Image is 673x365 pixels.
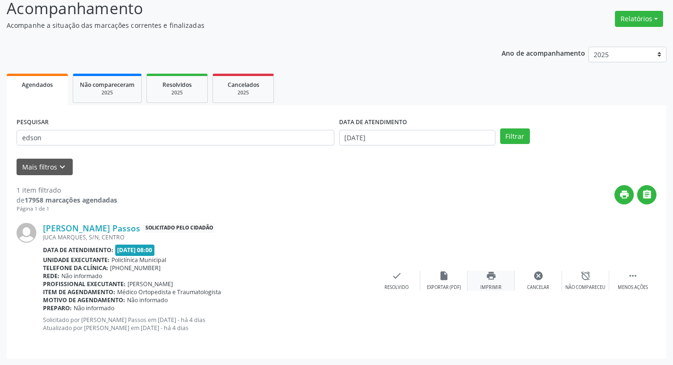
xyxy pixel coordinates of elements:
img: img [17,223,36,243]
a: [PERSON_NAME] Passos [43,223,140,233]
input: Selecione um intervalo [339,130,495,146]
i: print [619,189,630,200]
div: 2025 [153,89,201,96]
span: Não compareceram [80,81,135,89]
i: print [486,271,496,281]
div: Imprimir [480,284,502,291]
button: Filtrar [500,128,530,144]
b: Profissional executante: [43,280,126,288]
p: Ano de acompanhamento [502,47,585,59]
button: Mais filtroskeyboard_arrow_down [17,159,73,175]
i:  [642,189,652,200]
span: [PHONE_NUMBER] [110,264,161,272]
div: 1 item filtrado [17,185,117,195]
i:  [628,271,638,281]
div: Não compareceu [565,284,605,291]
i: alarm_off [580,271,591,281]
p: Acompanhe a situação das marcações correntes e finalizadas [7,20,469,30]
button:  [637,185,656,204]
span: Não informado [127,296,168,304]
span: Solicitado pelo cidadão [144,223,215,233]
span: Não informado [74,304,114,312]
div: JUCA MARQUES, S/N, CENTRO [43,233,373,241]
div: Resolvido [384,284,409,291]
div: Página 1 de 1 [17,205,117,213]
b: Rede: [43,272,60,280]
span: Policlínica Municipal [111,256,166,264]
div: 2025 [220,89,267,96]
label: PESQUISAR [17,115,49,130]
div: de [17,195,117,205]
span: Cancelados [228,81,259,89]
b: Preparo: [43,304,72,312]
strong: 17958 marcações agendadas [25,195,117,204]
b: Telefone da clínica: [43,264,108,272]
span: [PERSON_NAME] [128,280,173,288]
p: Solicitado por [PERSON_NAME] Passos em [DATE] - há 4 dias Atualizado por [PERSON_NAME] em [DATE] ... [43,316,373,332]
span: Agendados [22,81,53,89]
span: Resolvidos [162,81,192,89]
i: cancel [533,271,544,281]
span: Médico Ortopedista e Traumatologista [117,288,221,296]
b: Unidade executante: [43,256,110,264]
label: DATA DE ATENDIMENTO [339,115,407,130]
div: Menos ações [618,284,648,291]
b: Data de atendimento: [43,246,113,254]
div: Exportar (PDF) [427,284,461,291]
i: keyboard_arrow_down [57,162,68,172]
input: Nome, CNS [17,130,334,146]
span: Não informado [61,272,102,280]
b: Item de agendamento: [43,288,115,296]
div: Cancelar [527,284,549,291]
button: print [614,185,634,204]
b: Motivo de agendamento: [43,296,125,304]
i: insert_drive_file [439,271,449,281]
span: [DATE] 08:00 [115,245,155,255]
div: 2025 [80,89,135,96]
button: Relatórios [615,11,663,27]
i: check [392,271,402,281]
